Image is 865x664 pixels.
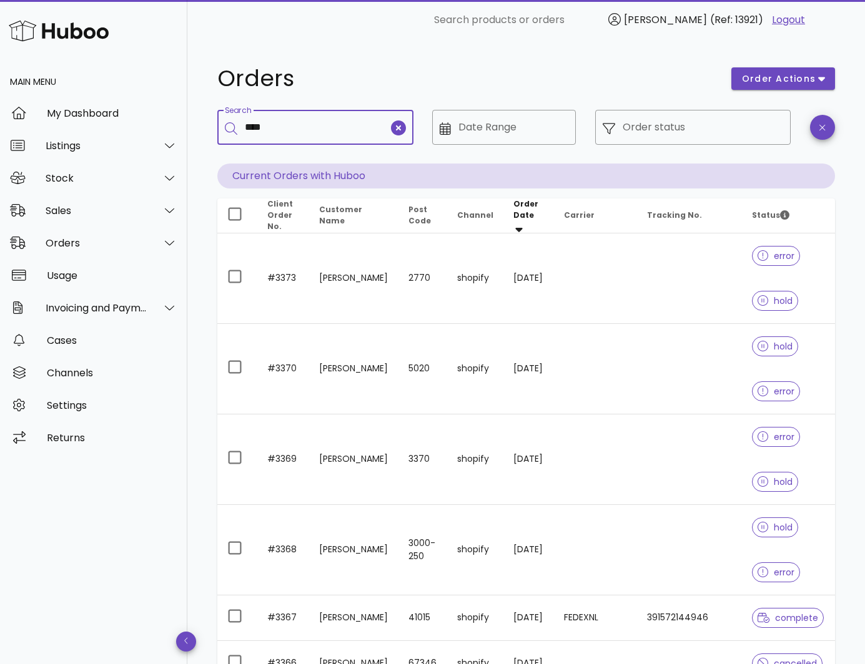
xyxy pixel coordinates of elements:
th: Order Date: Sorted descending. Activate to remove sorting. [503,198,555,233]
span: [PERSON_NAME] [624,12,707,27]
td: 391572144946 [637,595,742,641]
td: shopify [447,324,503,414]
button: order actions [731,67,835,90]
span: Carrier [564,210,595,220]
td: #3370 [257,324,309,414]
th: Channel [447,198,503,233]
td: shopify [447,595,503,641]
span: error [758,568,794,577]
td: [DATE] [503,414,555,505]
span: Post Code [408,204,431,226]
td: 3000-250 [398,505,447,595]
span: Order Date [513,198,538,220]
img: Huboo Logo [9,17,109,44]
th: Client Order No. [257,198,309,233]
td: 5020 [398,324,447,414]
td: [PERSON_NAME] [309,233,398,324]
th: Status [742,198,835,233]
div: Invoicing and Payments [46,302,147,314]
span: Client Order No. [267,198,293,232]
td: [DATE] [503,324,555,414]
div: Returns [47,432,177,444]
td: 2770 [398,233,447,324]
td: #3369 [257,414,309,505]
th: Carrier [554,198,637,233]
span: order actions [741,72,816,85]
td: FEDEXNL [554,595,637,641]
button: clear icon [391,120,406,135]
td: [PERSON_NAME] [309,505,398,595]
h1: Orders [217,67,716,90]
td: #3367 [257,595,309,641]
span: Tracking No. [647,210,702,220]
span: Status [752,210,789,220]
div: Sales [46,205,147,217]
td: [PERSON_NAME] [309,595,398,641]
td: [DATE] [503,595,555,641]
div: Stock [46,172,147,184]
td: shopify [447,414,503,505]
td: shopify [447,233,503,324]
span: complete [758,613,818,622]
span: error [758,387,794,396]
th: Customer Name [309,198,398,233]
td: [DATE] [503,505,555,595]
span: hold [758,477,793,486]
span: Channel [457,210,493,220]
td: [PERSON_NAME] [309,324,398,414]
th: Tracking No. [637,198,742,233]
div: Orders [46,237,147,249]
div: Usage [47,270,177,281]
label: Search [225,106,251,115]
span: hold [758,296,793,305]
p: Current Orders with Huboo [217,164,835,188]
div: Cases [47,334,177,346]
td: #3368 [257,505,309,595]
span: hold [758,342,793,351]
td: [PERSON_NAME] [309,414,398,505]
div: Settings [47,399,177,411]
td: 41015 [398,595,447,641]
div: Listings [46,140,147,152]
div: My Dashboard [47,107,177,119]
td: 3370 [398,414,447,505]
th: Post Code [398,198,447,233]
a: Logout [772,12,805,27]
td: shopify [447,505,503,595]
span: error [758,251,794,260]
span: hold [758,523,793,532]
span: (Ref: 13921) [710,12,763,27]
span: error [758,432,794,441]
div: Channels [47,367,177,379]
td: [DATE] [503,233,555,324]
span: Customer Name [319,204,362,226]
td: #3373 [257,233,309,324]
